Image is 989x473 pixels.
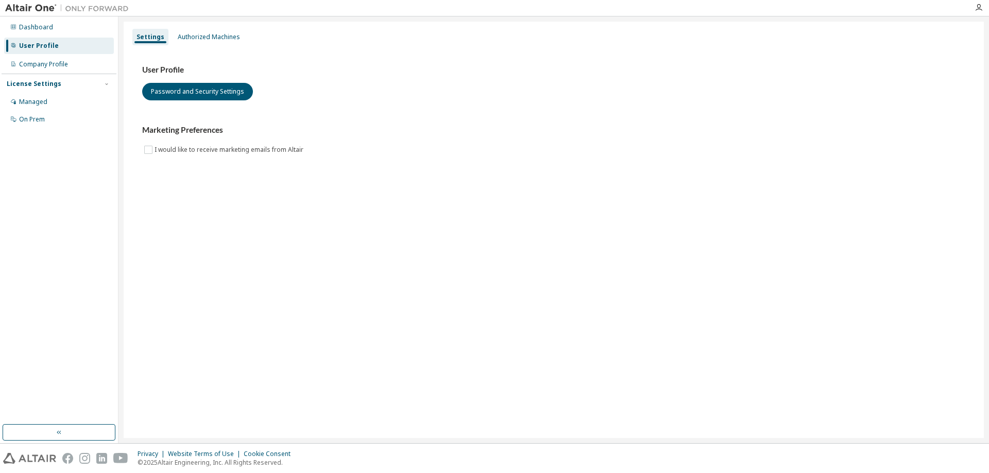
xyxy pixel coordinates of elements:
h3: User Profile [142,65,965,75]
div: Website Terms of Use [168,450,244,458]
p: © 2025 Altair Engineering, Inc. All Rights Reserved. [138,458,297,467]
div: Cookie Consent [244,450,297,458]
img: facebook.svg [62,453,73,464]
div: Privacy [138,450,168,458]
div: Company Profile [19,60,68,68]
img: Altair One [5,3,134,13]
div: Managed [19,98,47,106]
div: Dashboard [19,23,53,31]
img: instagram.svg [79,453,90,464]
img: altair_logo.svg [3,453,56,464]
div: Settings [137,33,164,41]
button: Password and Security Settings [142,83,253,100]
img: youtube.svg [113,453,128,464]
div: License Settings [7,80,61,88]
h3: Marketing Preferences [142,125,965,135]
div: User Profile [19,42,59,50]
img: linkedin.svg [96,453,107,464]
div: On Prem [19,115,45,124]
div: Authorized Machines [178,33,240,41]
label: I would like to receive marketing emails from Altair [155,144,305,156]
